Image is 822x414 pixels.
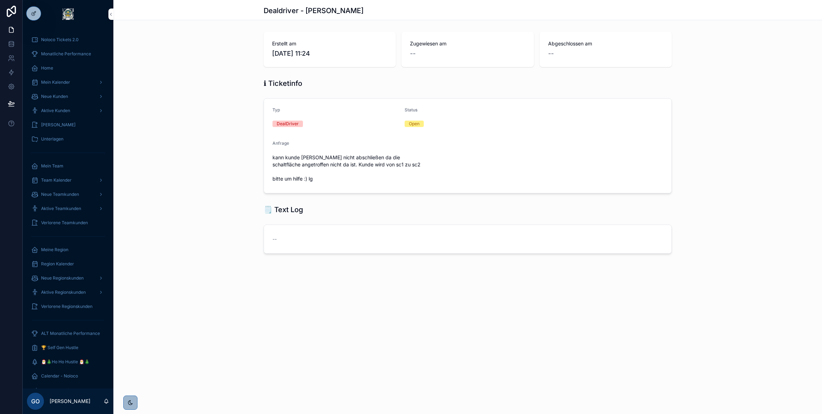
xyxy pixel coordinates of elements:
[277,121,299,127] div: DealDriver
[41,345,78,350] span: 🏆 Self Gen Hustle
[41,177,72,183] span: Team Kalender
[27,384,109,397] a: Teamlead Referrals Push
[272,236,277,243] span: --
[27,258,109,270] a: Region Kalender
[410,40,525,47] span: Zugewiesen am
[41,261,74,267] span: Region Kalender
[41,51,91,57] span: Monatliche Performance
[548,49,554,59] span: --
[548,40,663,47] span: Abgeschlossen am
[27,188,109,201] a: Neue Teamkunden
[50,398,90,405] p: [PERSON_NAME]
[27,90,109,103] a: Neue Kunden
[41,65,53,71] span: Home
[27,272,109,285] a: Neue Regionskunden
[41,206,81,211] span: Aktive Teamkunden
[27,174,109,187] a: Team Kalender
[27,160,109,172] a: Mein Team
[272,49,387,59] span: [DATE] 11:24
[27,216,109,229] a: Verlorene Teamkunden
[41,94,68,99] span: Neue Kunden
[272,154,465,182] span: kann kunde [PERSON_NAME] nicht abschließen da die schaltfläche angetroffen nicht da ist. Kunde wi...
[41,304,92,309] span: Verlorene Regionskunden
[41,136,63,142] span: Unterlagen
[41,108,70,114] span: Aktive Kunden
[41,359,90,365] span: 🎅🎄Ho Ho Hustle 🎅🎄
[272,40,387,47] span: Erstellt am
[27,104,109,117] a: Aktive Kunden
[264,6,364,16] h1: Dealdriver - [PERSON_NAME]
[27,355,109,368] a: 🎅🎄Ho Ho Hustle 🎅🎄
[27,341,109,354] a: 🏆 Self Gen Hustle
[272,140,289,146] span: Anfrage
[27,286,109,299] a: Aktive Regionskunden
[41,192,79,197] span: Neue Teamkunden
[41,247,68,253] span: Meine Region
[41,37,79,43] span: Noloco Tickets 2.0
[27,202,109,215] a: Aktive Teamkunden
[41,331,100,336] span: ALT Monatliche Performance
[41,122,75,128] span: [PERSON_NAME]
[272,107,280,112] span: Typ
[41,79,70,85] span: Mein Kalender
[41,387,91,393] span: Teamlead Referrals Push
[41,289,86,295] span: Aktive Regionskunden
[27,62,109,74] a: Home
[41,373,78,379] span: Calendar - Noloco
[41,275,84,281] span: Neue Regionskunden
[27,118,109,131] a: [PERSON_NAME]
[27,48,109,60] a: Monatliche Performance
[409,121,420,127] div: Open
[264,205,303,215] h1: 🗒 Text Log
[410,49,416,59] span: --
[41,163,63,169] span: Mein Team
[23,28,113,388] div: scrollable content
[62,9,74,20] img: App logo
[27,300,109,313] a: Verlorene Regionskunden
[27,370,109,382] a: Calendar - Noloco
[27,133,109,145] a: Unterlagen
[41,220,88,226] span: Verlorene Teamkunden
[27,76,109,89] a: Mein Kalender
[405,107,417,112] span: Status
[27,327,109,340] a: ALT Monatliche Performance
[27,243,109,256] a: Meine Region
[31,397,40,405] span: GO
[264,78,302,88] h1: ℹ Ticketinfo
[27,33,109,46] a: Noloco Tickets 2.0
